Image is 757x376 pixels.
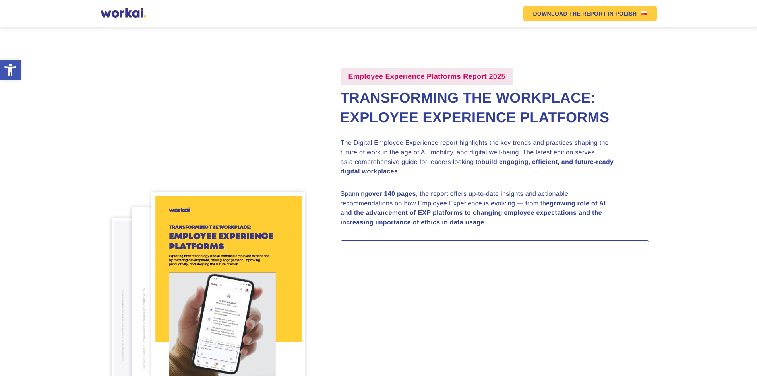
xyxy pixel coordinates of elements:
strong: over 140 pages [368,191,416,197]
strong: growing role of AI and the advancement of EXP platforms to changing employee expectations and the... [341,200,606,226]
h2: Transforming the Workplace: Exployee Experience Platforms [341,88,649,127]
label: Employee Experience Platforms Report 2025 [341,68,513,85]
em: DOWNLOAD THE REPORT [533,11,606,16]
p: The Digital Employee Experience report highlights the key trends and practices shaping the future... [341,138,619,177]
p: Spanning , the report offers up-to-date insights and actionable recommendations on how Employee E... [341,189,619,228]
a: DOWNLOAD THE REPORTIN POLISHPolish flag [523,6,656,21]
img: Polish flag [641,11,647,15]
strong: build engaging, efficient, and future-ready digital workplaces [341,159,614,175]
